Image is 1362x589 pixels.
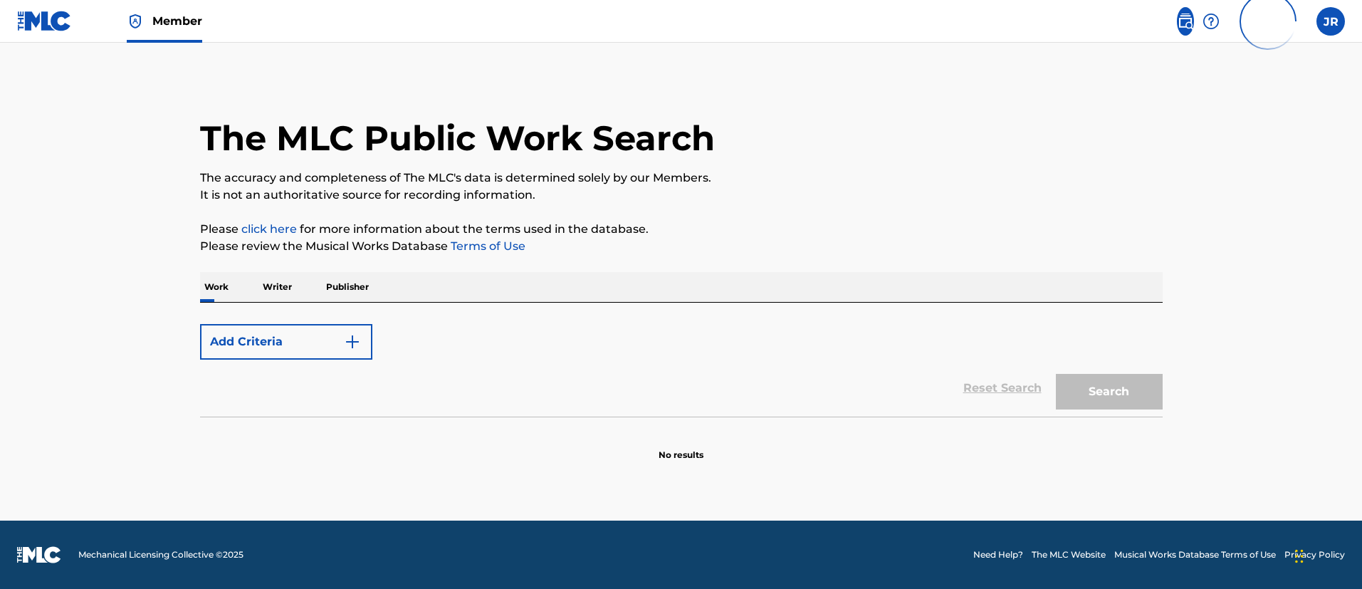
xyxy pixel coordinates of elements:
[127,13,144,30] img: Top Rightsholder
[200,117,715,160] h1: The MLC Public Work Search
[1284,548,1345,561] a: Privacy Policy
[1203,13,1220,30] img: help
[1177,7,1194,36] a: Public Search
[1291,521,1362,589] div: Widget de chat
[200,170,1163,187] p: The accuracy and completeness of The MLC's data is determined solely by our Members.
[1177,13,1194,30] img: search
[1032,548,1106,561] a: The MLC Website
[200,317,1163,417] form: Search Form
[200,238,1163,255] p: Please review the Musical Works Database
[200,324,372,360] button: Add Criteria
[17,546,61,563] img: logo
[258,272,296,302] p: Writer
[152,13,202,29] span: Member
[241,222,297,236] a: click here
[1316,7,1345,36] div: User Menu
[200,272,233,302] p: Work
[1203,7,1220,36] div: Help
[1114,548,1276,561] a: Musical Works Database Terms of Use
[1291,521,1362,589] iframe: Chat Widget
[659,432,703,462] p: No results
[200,221,1163,238] p: Please for more information about the terms used in the database.
[200,187,1163,204] p: It is not an authoritative source for recording information.
[1295,535,1304,578] div: Arrastrar
[344,333,361,350] img: 9d2ae6d4665cec9f34b9.svg
[448,239,525,253] a: Terms of Use
[78,548,243,561] span: Mechanical Licensing Collective © 2025
[973,548,1023,561] a: Need Help?
[17,11,72,31] img: MLC Logo
[322,272,373,302] p: Publisher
